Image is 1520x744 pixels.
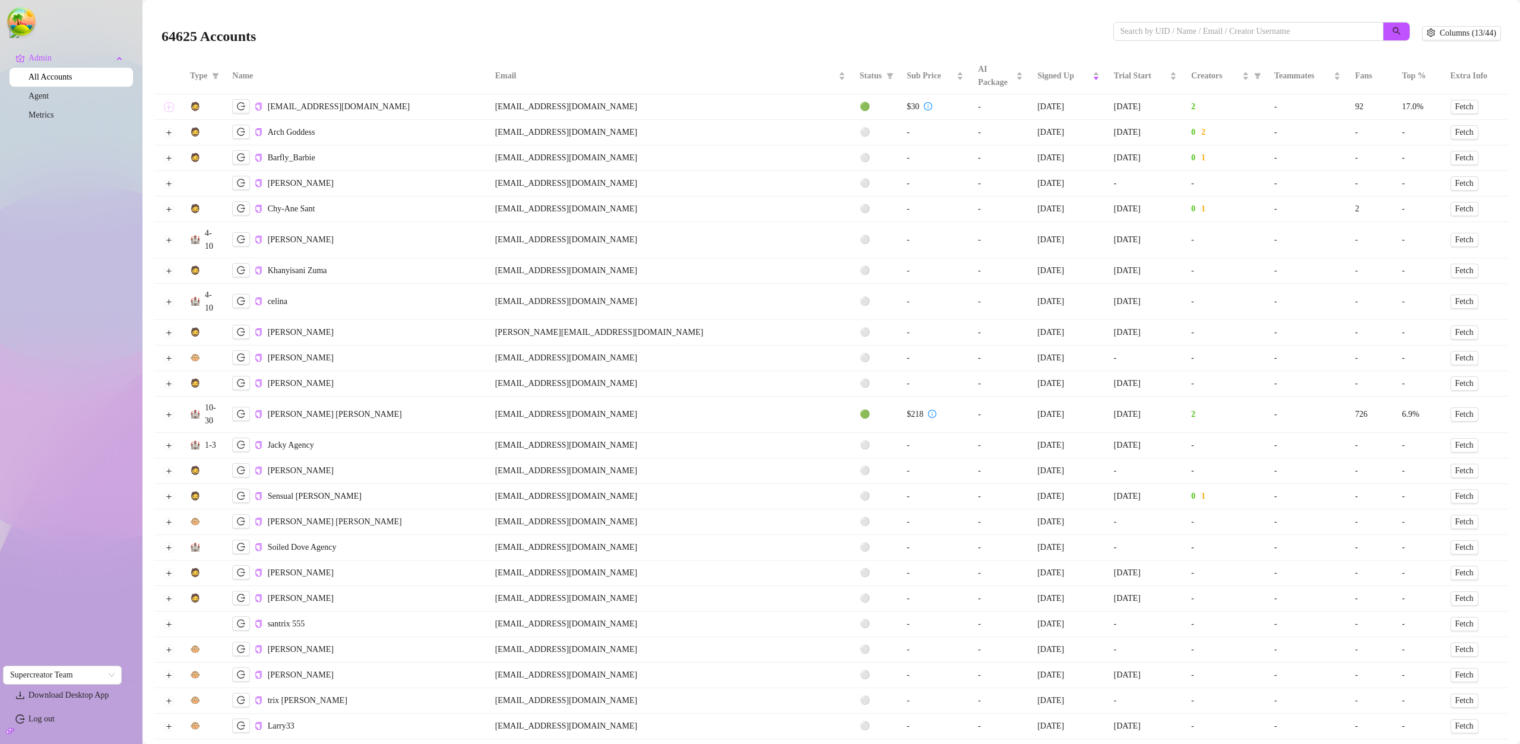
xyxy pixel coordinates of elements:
span: Fetch [1455,568,1474,578]
button: logout [232,407,250,421]
button: Fetch [1451,100,1478,114]
th: Signed Up [1030,58,1107,94]
span: copy [255,696,262,704]
th: Fans [1348,58,1395,94]
th: Extra Info [1443,58,1509,94]
span: 2 [1355,204,1359,213]
td: - [1395,145,1443,171]
span: filter [884,67,896,85]
button: logout [232,591,250,605]
button: Copy Account UID [255,153,262,162]
button: Copy Account UID [255,353,262,362]
button: Fetch [1451,264,1478,278]
th: AI Package [971,58,1030,94]
span: Fetch [1455,492,1474,501]
button: Copy Account UID [255,441,262,449]
span: logout [237,353,245,362]
span: 2 [1201,128,1205,137]
span: logout [237,379,245,387]
span: copy [255,236,262,243]
th: Name [225,58,487,94]
button: Expand row [164,543,173,552]
span: logout [237,297,245,305]
td: [DATE] [1030,171,1107,197]
button: Copy Account UID [255,379,262,388]
span: logout [237,179,245,187]
span: logout [237,543,245,551]
span: logout [237,466,245,474]
td: [DATE] [1030,222,1107,258]
span: 0 [1191,153,1195,162]
div: 🧔 [190,592,200,605]
button: Expand row [164,645,173,654]
span: Admin [28,49,113,68]
div: 10-30 [205,401,218,428]
button: Fetch [1451,515,1478,529]
span: copy [255,671,262,679]
button: Fetch [1451,540,1478,555]
span: copy [255,297,262,305]
td: - [971,222,1030,258]
span: Fetch [1455,466,1474,476]
div: 🧔 [190,464,200,477]
span: Fetch [1455,204,1474,214]
button: Expand row [164,153,173,163]
div: 🐵 [190,515,200,528]
div: 🏰 [190,295,200,308]
span: Signed Up [1037,69,1090,83]
button: logout [232,463,250,477]
button: Columns (13/44) [1422,26,1501,40]
a: Agent [28,91,49,100]
td: [DATE] [1107,145,1184,171]
span: 1 [1201,204,1205,213]
button: Fetch [1451,642,1478,657]
span: copy [255,518,262,525]
td: - [1184,171,1267,197]
span: crown [15,53,25,63]
span: ⚪ [860,204,870,213]
span: copy [255,154,262,162]
button: Expand row [164,328,173,337]
span: Email [495,69,836,83]
button: logout [232,232,250,246]
div: $30 [907,100,919,113]
span: copy [255,379,262,387]
td: - [900,197,971,222]
button: Expand row [164,492,173,501]
span: ⚪ [860,153,870,162]
td: - [1395,171,1443,197]
span: copy [255,594,262,602]
button: Fetch [1451,295,1478,309]
div: 🐵 [190,352,200,365]
span: Arch Goddess [268,128,315,137]
td: [DATE] [1107,197,1184,222]
span: logout [237,410,245,418]
button: Fetch [1451,351,1478,365]
span: Fetch [1455,353,1474,363]
button: Copy Account UID [255,492,262,501]
button: Expand row [164,128,173,137]
span: Teammates [1274,69,1331,83]
button: Expand row [164,517,173,527]
span: - [1274,179,1277,188]
div: 🏰 [190,408,200,421]
div: 🧔 [190,151,200,164]
span: Fetch [1455,128,1474,137]
td: [EMAIL_ADDRESS][DOMAIN_NAME] [488,120,853,145]
button: Copy Account UID [255,568,262,577]
th: Sub Price [900,58,971,94]
button: Expand row [164,266,173,276]
span: Fetch [1455,441,1474,450]
button: Fetch [1451,719,1478,733]
td: [DATE] [1030,94,1107,120]
span: copy [255,569,262,577]
div: 🧔 [190,100,200,113]
td: [EMAIL_ADDRESS][DOMAIN_NAME] [488,145,853,171]
button: Expand row [164,410,173,419]
td: - [971,171,1030,197]
button: logout [232,176,250,190]
button: Copy Account UID [255,179,262,188]
button: Copy Account UID [255,619,262,628]
span: Fetch [1455,594,1474,603]
div: 🐵 [190,720,200,733]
